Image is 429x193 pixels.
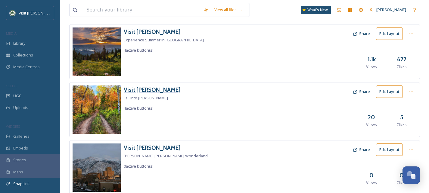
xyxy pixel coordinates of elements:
a: Edit Layout [376,27,406,40]
span: Galleries [13,133,30,139]
button: Edit Layout [376,143,403,156]
button: Edit Layout [376,85,403,98]
h3: 1.1k [368,55,376,64]
span: Library [13,40,25,46]
span: MEDIA [6,31,17,36]
a: What's New [301,6,331,14]
a: View all files [211,4,247,16]
span: Views [366,180,377,185]
button: Edit Layout [376,27,403,40]
span: Stories [13,157,26,163]
h3: 0 [399,171,404,180]
h3: 20 [368,113,375,122]
span: UGC [13,93,21,99]
span: Views [366,64,377,69]
h3: 622 [397,55,406,64]
a: Visit [PERSON_NAME] [124,27,204,36]
a: Edit Layout [376,85,406,98]
button: Open Chat [403,166,420,184]
h3: 0 [369,171,374,180]
span: [PERSON_NAME] [PERSON_NAME] Wonderland [124,153,208,159]
span: 4 active button(s) [124,47,153,53]
span: SnapLink [13,181,30,187]
span: Clicks [396,64,407,69]
span: Collections [13,52,33,58]
span: Experience Summer in [GEOGRAPHIC_DATA] [124,37,204,43]
span: Media Centres [13,64,40,70]
span: Views [366,122,377,127]
button: Share [350,86,373,98]
img: mtogden_downtown2305sm.jpg [73,143,121,192]
span: Embeds [13,145,28,151]
a: Visit [PERSON_NAME] [124,85,181,94]
span: Maps [13,169,23,175]
input: Search your library [83,3,201,17]
button: Share [350,144,373,156]
span: Clicks [396,180,407,185]
span: 4 active button(s) [124,105,153,111]
a: [PERSON_NAME] [366,4,409,16]
span: Fall Into [PERSON_NAME] [124,95,168,101]
img: 2fa305ba-ca0e-41a1-bbb4-7e304d4520fc.jpg [73,85,121,134]
span: WIDGETS [6,124,20,129]
span: Uploads [13,105,28,111]
img: e44cb492ec0ced4e253a70c597d42d977b30eb9c6ed173c5f26ad32357dc90da.jpg [73,27,121,76]
a: Visit [PERSON_NAME] [124,143,208,152]
span: 0 active button(s) [124,163,153,169]
button: Share [350,28,373,40]
img: Unknown.png [10,10,16,16]
h3: 5 [400,113,403,122]
span: Clicks [396,122,407,127]
a: Edit Layout [376,143,406,156]
span: Visit [PERSON_NAME] [19,10,57,16]
span: [PERSON_NAME] [376,7,406,12]
span: COLLECT [6,84,19,88]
